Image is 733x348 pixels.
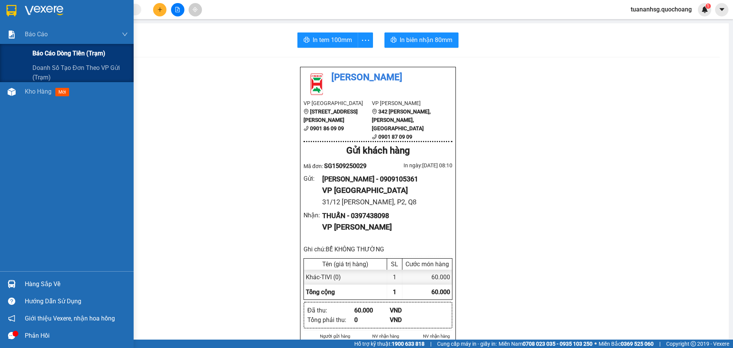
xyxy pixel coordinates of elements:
div: [PERSON_NAME] [6,24,84,33]
div: Nhận : [304,210,322,220]
div: VND [390,306,425,315]
div: [PERSON_NAME] [89,6,151,24]
div: Cước món hàng [404,261,450,268]
div: 1 [387,270,402,285]
div: Tổng phải thu : [307,315,354,325]
img: logo-vxr [6,5,16,16]
button: aim [189,3,202,16]
span: message [8,332,15,339]
div: [GEOGRAPHIC_DATA] [6,6,84,24]
div: VND [390,315,425,325]
div: 60.000 [354,306,390,315]
span: In tem 100mm [313,35,352,45]
div: Tên (giá trị hàng) [306,261,385,268]
span: file-add [175,7,180,12]
strong: 1900 633 818 [392,341,425,347]
span: plus [157,7,163,12]
img: logo.jpg [304,70,330,97]
strong: 0708 023 035 - 0935 103 250 [523,341,593,347]
span: ⚪️ [594,342,597,345]
div: VP [GEOGRAPHIC_DATA] [322,185,446,196]
div: Đã thu : [307,306,354,315]
span: 1 [393,288,396,296]
span: In biên nhận 80mm [400,35,452,45]
span: Tổng cộng [306,288,335,296]
span: Doanh số tạo đơn theo VP gửi (trạm) [32,63,128,82]
span: Khác - TIVI (0) [306,274,341,281]
li: VP [PERSON_NAME] [372,99,440,107]
img: warehouse-icon [8,88,16,96]
div: Hàng sắp về [25,278,128,290]
span: SG1509250029 [324,162,366,170]
b: 0901 86 09 09 [310,125,344,131]
span: printer [304,37,310,44]
div: VP [PERSON_NAME] [322,221,446,233]
span: printer [391,37,397,44]
button: plus [153,3,166,16]
span: phone [372,134,377,139]
div: Ghi chú: BỂ KHÔNG THƯỜNG [304,244,452,254]
img: icon-new-feature [701,6,708,13]
span: | [430,340,431,348]
button: printerIn biên nhận 80mm [384,32,459,48]
sup: 1 [706,3,711,9]
span: caret-down [718,6,725,13]
span: Nhận: [89,6,108,15]
span: Cung cấp máy in - giấy in: [437,340,497,348]
div: 0397438098 [89,33,151,44]
span: 60.000 [431,288,450,296]
span: aim [192,7,198,12]
button: caret-down [715,3,728,16]
li: Người gửi hàng xác nhận [319,333,351,346]
div: In ngày: [DATE] 08:10 [378,161,452,170]
div: 0909105361 [6,33,84,44]
span: 1 [707,3,709,9]
button: more [358,32,373,48]
span: down [122,31,128,37]
span: copyright [691,341,696,346]
div: THUẤN - 0397438098 [322,210,446,221]
span: Kho hàng [25,88,52,95]
div: Gửi khách hàng [304,144,452,158]
span: notification [8,315,15,322]
b: 0901 87 09 09 [378,134,412,140]
span: Miền Nam [499,340,593,348]
span: Báo cáo dòng tiền (trạm) [32,49,105,58]
img: solution-icon [8,31,16,39]
div: 31/12 [PERSON_NAME], P2, Q8 [6,44,84,71]
span: Gửi: [6,6,18,15]
button: printerIn tem 100mm [297,32,358,48]
li: NV nhận hàng [420,333,452,340]
span: Giới thiệu Vexere, nhận hoa hồng [25,314,115,323]
span: more [358,36,373,45]
div: 60.000 [402,270,452,285]
img: warehouse-icon [8,280,16,288]
span: phone [304,126,309,131]
span: mới [55,88,69,96]
span: environment [304,109,309,114]
button: file-add [171,3,184,16]
span: tuananhsg.quochoang [625,5,698,14]
div: THUẤN [89,24,151,33]
div: [PERSON_NAME] - 0909105361 [322,174,446,185]
strong: 0369 525 060 [621,341,654,347]
span: environment [372,109,377,114]
b: [STREET_ADDRESS][PERSON_NAME] [304,108,358,123]
div: 0 [354,315,390,325]
span: | [659,340,660,348]
li: [PERSON_NAME] [304,70,452,85]
li: NV nhận hàng [370,333,402,340]
div: Hướng dẫn sử dụng [25,296,128,307]
li: VP [GEOGRAPHIC_DATA] [304,99,372,107]
span: question-circle [8,298,15,305]
div: Phản hồi [25,330,128,342]
div: SL [389,261,400,268]
b: 342 [PERSON_NAME], [PERSON_NAME], [GEOGRAPHIC_DATA] [372,108,431,131]
span: Báo cáo [25,29,48,39]
div: 31/12 [PERSON_NAME], P2, Q8 [322,197,446,207]
div: Gửi : [304,174,322,183]
div: Mã đơn: [304,161,378,171]
span: Miền Bắc [599,340,654,348]
span: Hỗ trợ kỹ thuật: [354,340,425,348]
